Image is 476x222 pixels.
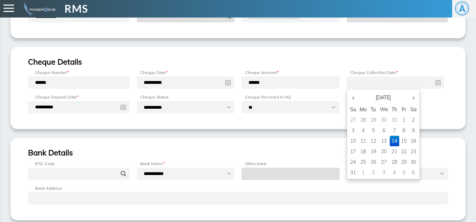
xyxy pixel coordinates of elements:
td: 8 [399,125,409,136]
th: Sa [409,104,418,115]
td: 28 [358,115,369,125]
td: 25 [358,157,369,167]
td: 3 [378,167,390,178]
td: 27 [378,157,390,167]
td: 1 [358,167,369,178]
td: 13 [378,136,390,146]
td: 19 [368,146,378,157]
th: Mo [358,104,369,115]
td: 5 [399,167,409,178]
th: We [378,104,390,115]
td: 24 [348,157,358,167]
td: 2 [409,115,418,125]
h3: Bank Details [28,148,448,157]
td: 29 [399,157,409,167]
td: 11 [358,136,369,146]
td: 31 [390,115,399,125]
td: 6 [409,167,418,178]
td: 17 [348,146,358,157]
td: 26 [368,157,378,167]
td: 18 [358,146,369,157]
td: 5 [368,125,378,136]
th: Su [348,104,358,115]
th: Fr [399,104,409,115]
td: 1 [399,115,409,125]
td: 30 [409,157,418,167]
td: 2 [368,167,378,178]
td: 29 [368,115,378,125]
th: ‹ [348,91,358,104]
td: 12 [368,136,378,146]
span: A [455,1,469,15]
h3: Cheque Details [28,58,448,66]
th: Th [390,104,399,115]
td: 23 [409,146,418,157]
td: 7 [390,125,399,136]
td: 6 [378,125,390,136]
img: admin [21,1,56,16]
td: 9 [409,125,418,136]
td: 21 [390,146,399,157]
td: 31 [348,167,358,178]
td: 4 [390,167,399,178]
span: RMS [64,1,88,16]
td: 20 [378,146,390,157]
td: 30 [378,115,390,125]
td: 3 [348,125,358,136]
td: 15 [399,136,409,146]
td: 10 [348,136,358,146]
td: 27 [348,115,358,125]
td: 14 [390,136,399,146]
th: [DATE] [358,91,409,104]
th: › [409,91,418,104]
th: Tu [368,104,378,115]
td: 4 [358,125,369,136]
td: 28 [390,157,399,167]
td: 16 [409,136,418,146]
td: 22 [399,146,409,157]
